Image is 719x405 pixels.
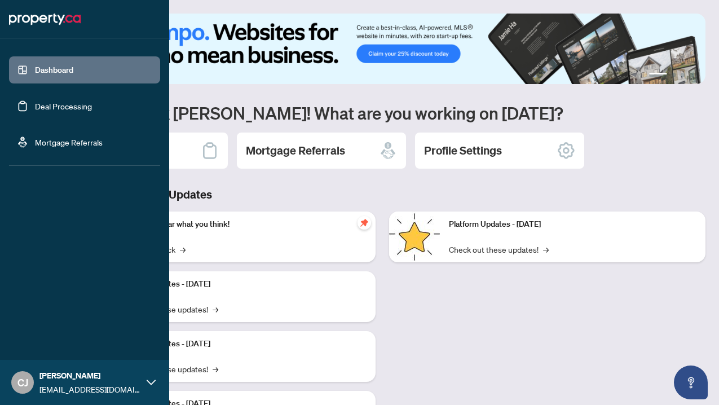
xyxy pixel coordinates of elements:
a: Mortgage Referrals [35,137,103,147]
p: Platform Updates - [DATE] [118,278,367,290]
h3: Brokerage & Industry Updates [59,187,705,202]
span: [PERSON_NAME] [39,369,141,382]
a: Deal Processing [35,101,92,111]
span: → [180,243,186,256]
button: Open asap [674,366,708,399]
span: pushpin [358,216,371,230]
span: CJ [17,375,28,390]
span: → [213,303,218,315]
span: → [543,243,549,256]
a: Check out these updates!→ [449,243,549,256]
button: 3 [681,73,685,77]
img: Slide 0 [59,14,705,84]
button: 4 [690,73,694,77]
span: → [213,363,218,375]
p: Platform Updates - [DATE] [118,338,367,350]
h2: Mortgage Referrals [246,143,345,159]
p: Platform Updates - [DATE] [449,218,697,231]
h2: Profile Settings [424,143,502,159]
button: 2 [672,73,676,77]
a: Dashboard [35,65,73,75]
img: Platform Updates - June 23, 2025 [389,212,440,262]
p: We want to hear what you think! [118,218,367,231]
img: logo [9,10,81,28]
h1: Welcome back [PERSON_NAME]! What are you working on [DATE]? [59,102,705,124]
button: 1 [649,73,667,77]
span: [EMAIL_ADDRESS][DOMAIN_NAME] [39,383,141,395]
